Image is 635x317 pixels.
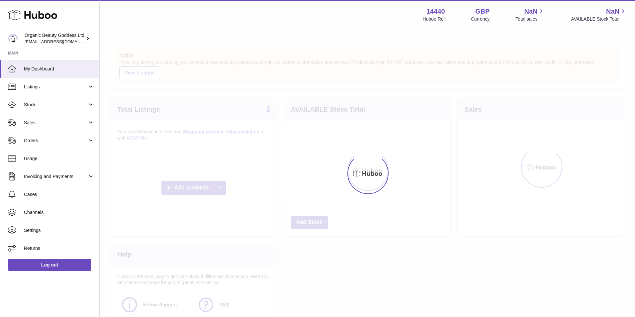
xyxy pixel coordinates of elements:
div: Currency [471,16,490,22]
span: Orders [24,138,87,144]
span: Usage [24,156,94,162]
span: Channels [24,209,94,216]
span: Sales [24,120,87,126]
span: Settings [24,227,94,234]
a: NaN AVAILABLE Stock Total [571,7,627,22]
span: Cases [24,191,94,198]
span: Total sales [515,16,545,22]
span: NaN [524,7,537,16]
span: Listings [24,84,87,90]
span: My Dashboard [24,66,94,72]
strong: GBP [475,7,490,16]
span: Returns [24,245,94,252]
strong: 14440 [426,7,445,16]
span: NaN [606,7,619,16]
span: AVAILABLE Stock Total [571,16,627,22]
a: Log out [8,259,91,271]
div: Organic Beauty Goddess Ltd [25,32,84,45]
span: [EMAIL_ADDRESS][DOMAIN_NAME] [25,39,98,44]
a: NaN Total sales [515,7,545,22]
div: Huboo Ref [423,16,445,22]
span: Stock [24,102,87,108]
img: internalAdmin-14440@internal.huboo.com [8,34,18,44]
span: Invoicing and Payments [24,173,87,180]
